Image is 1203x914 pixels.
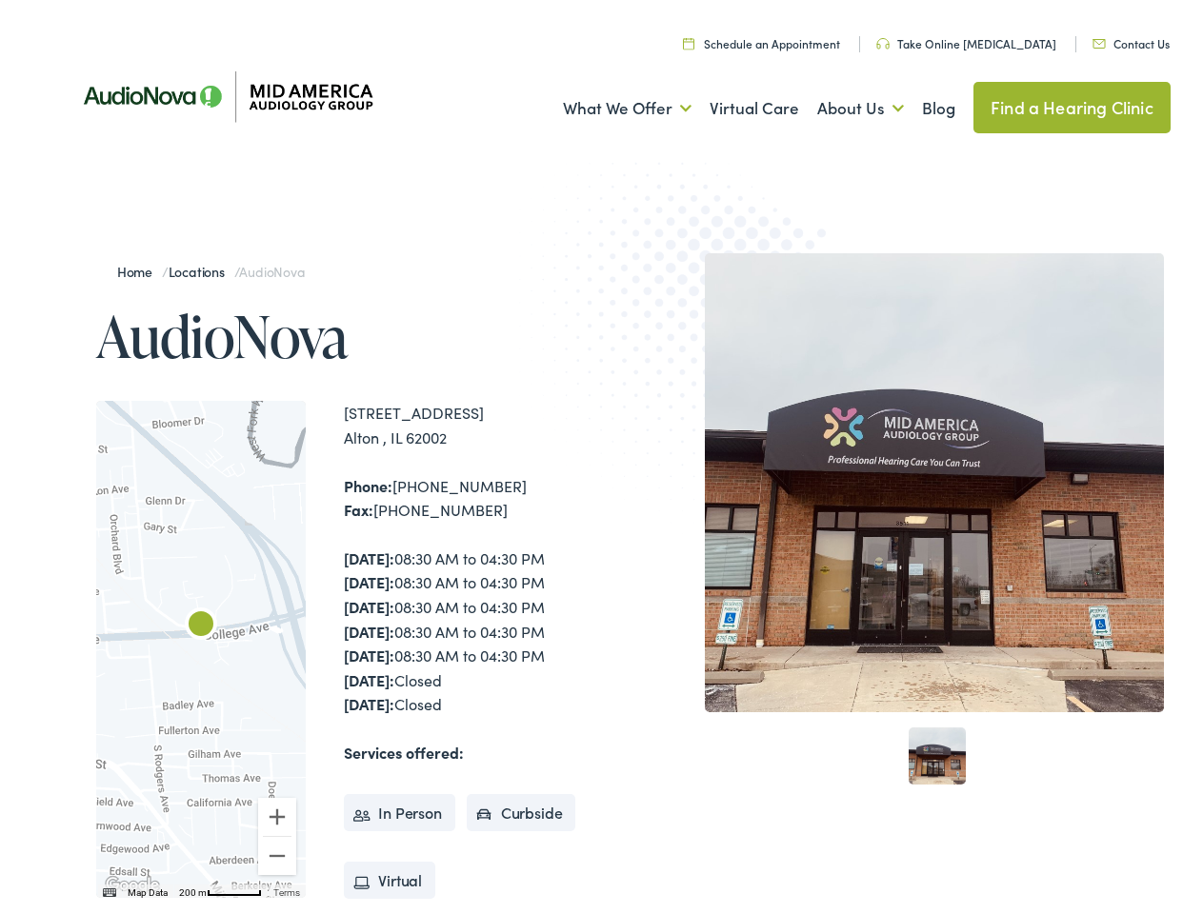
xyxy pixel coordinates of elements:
[173,879,268,892] button: Map Scale: 200 m per 54 pixels
[344,856,435,894] li: Virtual
[344,788,455,826] li: In Person
[683,30,840,46] a: Schedule an Appointment
[344,468,610,517] div: [PHONE_NUMBER] [PHONE_NUMBER]
[973,76,1171,128] a: Find a Hearing Clinic
[96,299,610,362] h1: AudioNova
[909,722,966,779] a: 1
[710,68,799,138] a: Virtual Care
[876,30,1056,46] a: Take Online [MEDICAL_DATA]
[239,256,304,275] span: AudioNova
[344,469,392,490] strong: Phone:
[273,882,300,892] a: Terms (opens in new tab)
[117,256,305,275] span: / /
[344,615,394,636] strong: [DATE]:
[344,493,373,514] strong: Fax:
[467,788,576,826] li: Curbside
[922,68,955,138] a: Blog
[563,68,692,138] a: What We Offer
[103,881,116,894] button: Keyboard shortcuts
[101,867,164,892] img: Google
[683,31,694,44] img: utility icon
[344,542,394,563] strong: [DATE]:
[178,598,224,644] div: AudioNova
[876,32,890,44] img: utility icon
[344,639,394,660] strong: [DATE]:
[344,664,394,685] strong: [DATE]:
[344,590,394,611] strong: [DATE]:
[101,867,164,892] a: Open this area in Google Maps (opens a new window)
[258,831,296,869] button: Zoom out
[1093,30,1170,46] a: Contact Us
[344,687,394,708] strong: [DATE]:
[1093,33,1106,43] img: utility icon
[344,395,610,444] div: [STREET_ADDRESS] Alton , IL 62002
[169,256,234,275] a: Locations
[128,881,168,894] button: Map Data
[179,882,207,892] span: 200 m
[344,736,464,757] strong: Services offered:
[344,541,610,711] div: 08:30 AM to 04:30 PM 08:30 AM to 04:30 PM 08:30 AM to 04:30 PM 08:30 AM to 04:30 PM 08:30 AM to 0...
[344,566,394,586] strong: [DATE]:
[258,792,296,830] button: Zoom in
[117,256,162,275] a: Home
[817,68,904,138] a: About Us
